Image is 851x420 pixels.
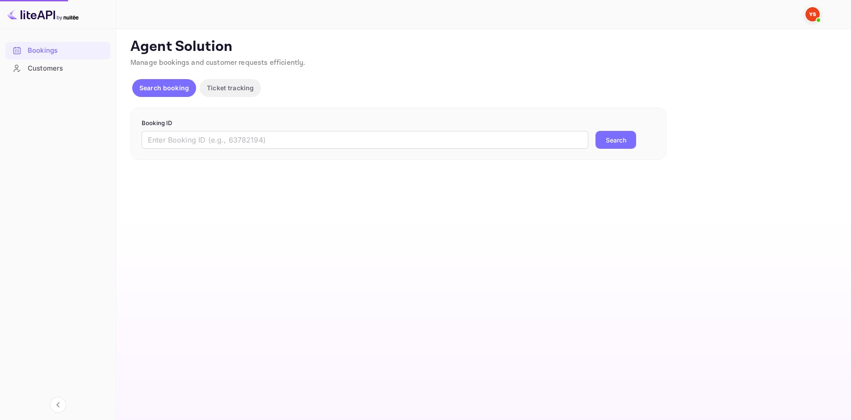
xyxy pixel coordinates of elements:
button: Search [595,131,636,149]
div: Bookings [5,42,110,59]
div: Customers [28,63,106,74]
button: Collapse navigation [50,397,66,413]
span: Manage bookings and customer requests efficiently. [130,58,306,67]
p: Booking ID [142,119,655,128]
input: Enter Booking ID (e.g., 63782194) [142,131,588,149]
div: Bookings [28,46,106,56]
img: LiteAPI logo [7,7,79,21]
a: Customers [5,60,110,76]
p: Search booking [139,83,189,92]
img: Yandex Support [805,7,820,21]
div: Customers [5,60,110,77]
p: Agent Solution [130,38,835,56]
p: Ticket tracking [207,83,254,92]
a: Bookings [5,42,110,59]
